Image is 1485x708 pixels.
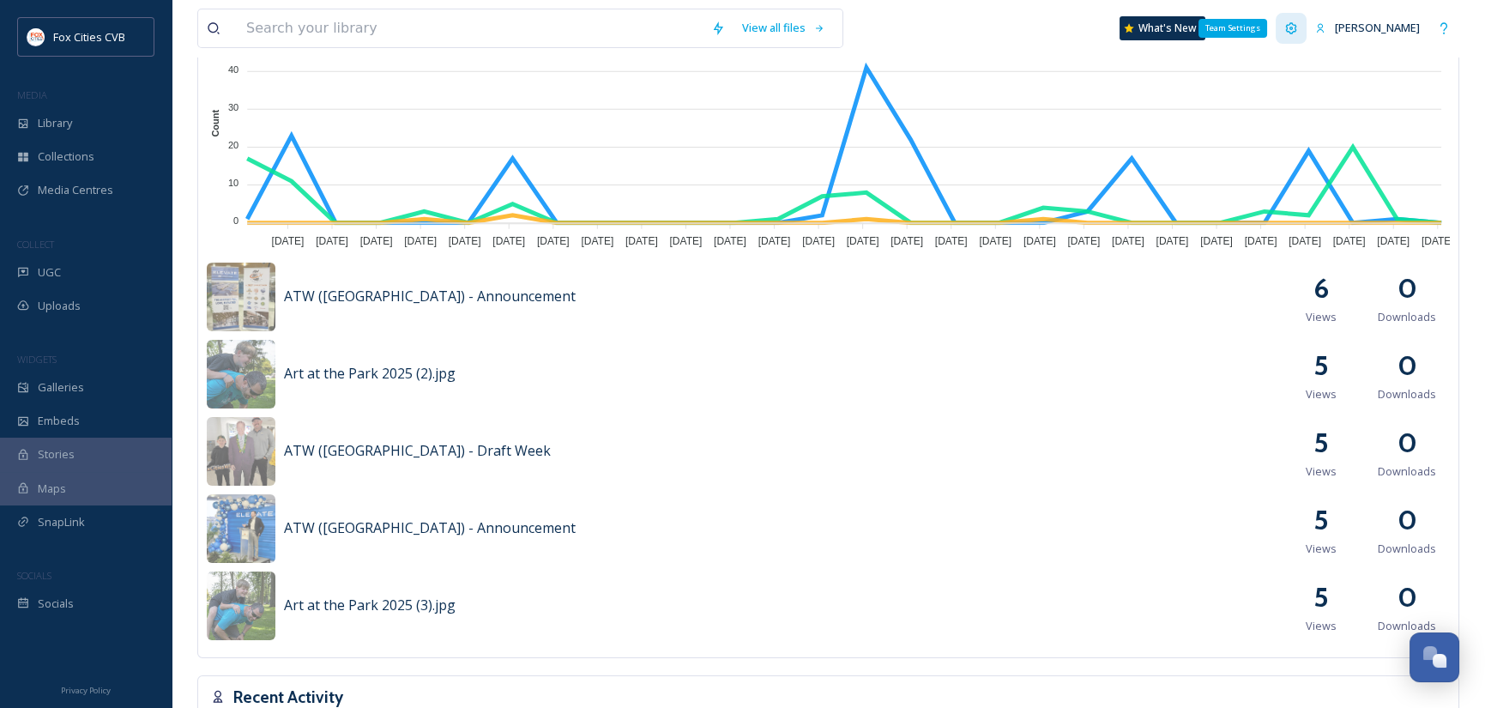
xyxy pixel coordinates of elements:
tspan: [DATE] [316,235,348,247]
span: Downloads [1378,309,1436,325]
a: Privacy Policy [61,679,111,699]
span: Views [1306,386,1337,402]
span: COLLECT [17,238,54,251]
h2: 5 [1313,577,1329,618]
span: Views [1306,309,1337,325]
img: fb180355-9d62-4e7e-aeeb-894f3a8951d8.jpg [207,263,275,331]
img: a7f9e8a3-1bae-4c4b-8b13-34cd9cd9af12.jpg [207,417,275,486]
button: Open Chat [1410,632,1459,682]
span: Maps [38,481,66,497]
span: Collections [38,148,94,165]
span: ATW ([GEOGRAPHIC_DATA]) - Draft Week [284,441,551,460]
img: 8d91c90b-329b-48d1-a1eb-842141f3070d.jpg [207,340,275,408]
h2: 0 [1397,577,1417,618]
span: Views [1306,618,1337,634]
tspan: [DATE] [1422,235,1454,247]
text: Count [210,109,220,136]
tspan: [DATE] [890,235,923,247]
tspan: [DATE] [1200,235,1233,247]
tspan: [DATE] [1156,235,1189,247]
span: Downloads [1378,541,1436,557]
span: Uploads [38,298,81,314]
img: 000da880-8173-49f2-bf80-ff7e10a0f047.jpg [207,494,275,563]
tspan: [DATE] [1023,235,1056,247]
span: ATW ([GEOGRAPHIC_DATA]) - Announcement [284,287,576,306]
a: What's New [1120,16,1205,40]
span: Views [1306,541,1337,557]
span: Library [38,115,72,131]
tspan: [DATE] [272,235,305,247]
tspan: [DATE] [979,235,1011,247]
tspan: [DATE] [1333,235,1366,247]
span: UGC [38,264,61,281]
tspan: [DATE] [360,235,393,247]
tspan: [DATE] [1112,235,1144,247]
tspan: [DATE] [1245,235,1277,247]
h2: 0 [1397,268,1417,309]
a: [PERSON_NAME] [1307,11,1428,45]
tspan: [DATE] [537,235,570,247]
span: Embeds [38,413,80,429]
span: MEDIA [17,88,47,101]
a: Team Settings [1276,13,1307,44]
span: Galleries [38,379,84,396]
tspan: 30 [228,102,238,112]
span: Privacy Policy [61,685,111,696]
a: View all files [733,11,834,45]
span: Art at the Park 2025 (2).jpg [284,364,456,383]
h2: 5 [1313,499,1329,541]
span: Downloads [1378,463,1436,480]
tspan: [DATE] [935,235,968,247]
tspan: 0 [233,215,238,226]
span: WIDGETS [17,353,57,366]
span: ATW ([GEOGRAPHIC_DATA]) - Announcement [284,518,576,537]
tspan: [DATE] [758,235,791,247]
tspan: [DATE] [1377,235,1410,247]
h2: 6 [1313,268,1329,309]
span: SnapLink [38,514,85,530]
tspan: [DATE] [802,235,835,247]
tspan: [DATE] [847,235,879,247]
img: images.png [27,28,45,45]
tspan: [DATE] [449,235,481,247]
span: [PERSON_NAME] [1335,20,1420,35]
tspan: [DATE] [670,235,703,247]
span: Views [1306,463,1337,480]
h2: 5 [1313,345,1329,386]
input: Search your library [238,9,703,47]
tspan: [DATE] [1289,235,1321,247]
div: Team Settings [1198,19,1267,38]
span: SOCIALS [17,569,51,582]
h2: 0 [1397,345,1417,386]
tspan: [DATE] [581,235,613,247]
tspan: [DATE] [714,235,746,247]
tspan: [DATE] [625,235,658,247]
tspan: [DATE] [1067,235,1100,247]
tspan: 40 [228,64,238,75]
tspan: 20 [228,140,238,150]
span: Art at the Park 2025 (3).jpg [284,596,456,614]
tspan: 10 [228,178,238,188]
h2: 5 [1313,422,1329,463]
h2: 0 [1397,499,1417,541]
span: Media Centres [38,182,113,198]
tspan: [DATE] [492,235,525,247]
span: Stories [38,446,75,463]
span: Fox Cities CVB [53,29,125,45]
img: 955c3f36-6b2b-4b0e-ade0-4a8824868f7b.jpg [207,572,275,640]
span: Downloads [1378,386,1436,402]
span: Downloads [1378,618,1436,634]
span: Socials [38,596,74,612]
tspan: [DATE] [404,235,437,247]
h2: 0 [1397,422,1417,463]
